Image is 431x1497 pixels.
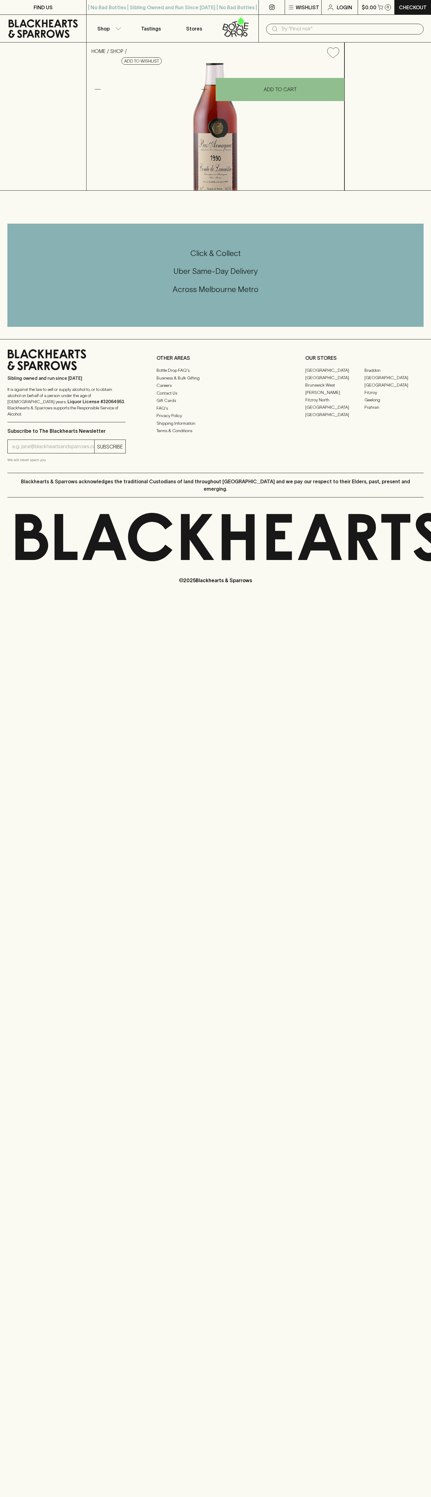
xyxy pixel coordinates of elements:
a: Gift Cards [157,397,275,404]
p: $0.00 [362,4,376,11]
a: Careers [157,382,275,389]
p: Wishlist [296,4,319,11]
h5: Uber Same-Day Delivery [7,266,424,276]
a: Geelong [364,396,424,404]
p: Blackhearts & Sparrows acknowledges the traditional Custodians of land throughout [GEOGRAPHIC_DAT... [12,478,419,493]
strong: Liquor License #32064953 [67,399,124,404]
p: ADD TO CART [264,86,297,93]
h5: Across Melbourne Metro [7,284,424,294]
a: [GEOGRAPHIC_DATA] [305,367,364,374]
a: Prahran [364,404,424,411]
a: Terms & Conditions [157,427,275,435]
button: Add to wishlist [325,45,342,61]
button: Add to wishlist [121,57,162,65]
button: SUBSCRIBE [95,440,125,453]
p: Stores [186,25,202,32]
p: Subscribe to The Blackhearts Newsletter [7,427,126,435]
a: SHOP [110,48,124,54]
a: [GEOGRAPHIC_DATA] [305,404,364,411]
a: HOME [91,48,106,54]
a: Braddon [364,367,424,374]
p: Sibling owned and run since [DATE] [7,375,126,381]
a: [GEOGRAPHIC_DATA] [364,374,424,381]
a: FAQ's [157,404,275,412]
input: Try "Pinot noir" [281,24,419,34]
button: ADD TO CART [216,78,344,101]
a: Brunswick West [305,381,364,389]
p: Tastings [141,25,161,32]
a: Stores [173,15,216,42]
p: Shop [97,25,110,32]
p: Checkout [399,4,427,11]
input: e.g. jane@blackheartsandsparrows.com.au [12,442,94,452]
button: Shop [87,15,130,42]
a: Privacy Policy [157,412,275,420]
a: Business & Bulk Gifting [157,374,275,382]
a: Fitzroy [364,389,424,396]
a: [PERSON_NAME] [305,389,364,396]
p: SUBSCRIBE [97,443,123,450]
p: OTHER AREAS [157,354,275,362]
a: Contact Us [157,389,275,397]
a: [GEOGRAPHIC_DATA] [305,411,364,418]
a: Bottle Drop FAQ's [157,367,275,374]
p: We will never spam you [7,457,126,463]
h5: Click & Collect [7,248,424,258]
p: Login [337,4,352,11]
div: Call to action block [7,224,424,327]
a: Shipping Information [157,420,275,427]
p: 0 [387,6,389,9]
p: It is against the law to sell or supply alcohol to, or to obtain alcohol on behalf of a person un... [7,386,126,417]
p: OUR STORES [305,354,424,362]
p: FIND US [34,4,53,11]
a: Tastings [129,15,173,42]
a: Fitzroy North [305,396,364,404]
a: [GEOGRAPHIC_DATA] [364,381,424,389]
a: [GEOGRAPHIC_DATA] [305,374,364,381]
img: 3290.png [87,63,344,190]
